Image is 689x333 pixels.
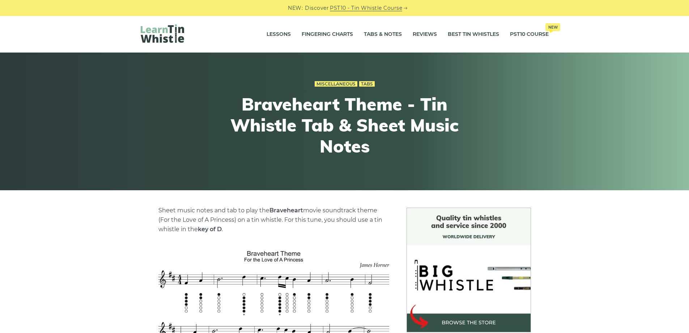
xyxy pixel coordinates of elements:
a: Fingering Charts [302,25,353,43]
h1: Braveheart Theme - Tin Whistle Tab & Sheet Music Notes [212,94,478,157]
strong: key of D [198,226,222,233]
a: PST10 CourseNew [510,25,549,43]
span: New [545,23,560,31]
a: Miscellaneous [315,81,357,87]
a: Best Tin Whistles [448,25,499,43]
p: Sheet music notes and tab to play the movie soundtrack theme (For the Love of A Princess) on a ti... [158,206,389,234]
img: BigWhistle Tin Whistle Store [407,208,531,332]
a: Tabs & Notes [364,25,402,43]
img: LearnTinWhistle.com [141,24,184,43]
a: Tabs [359,81,375,87]
a: Reviews [413,25,437,43]
strong: Braveheart [269,207,303,214]
a: Lessons [267,25,291,43]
